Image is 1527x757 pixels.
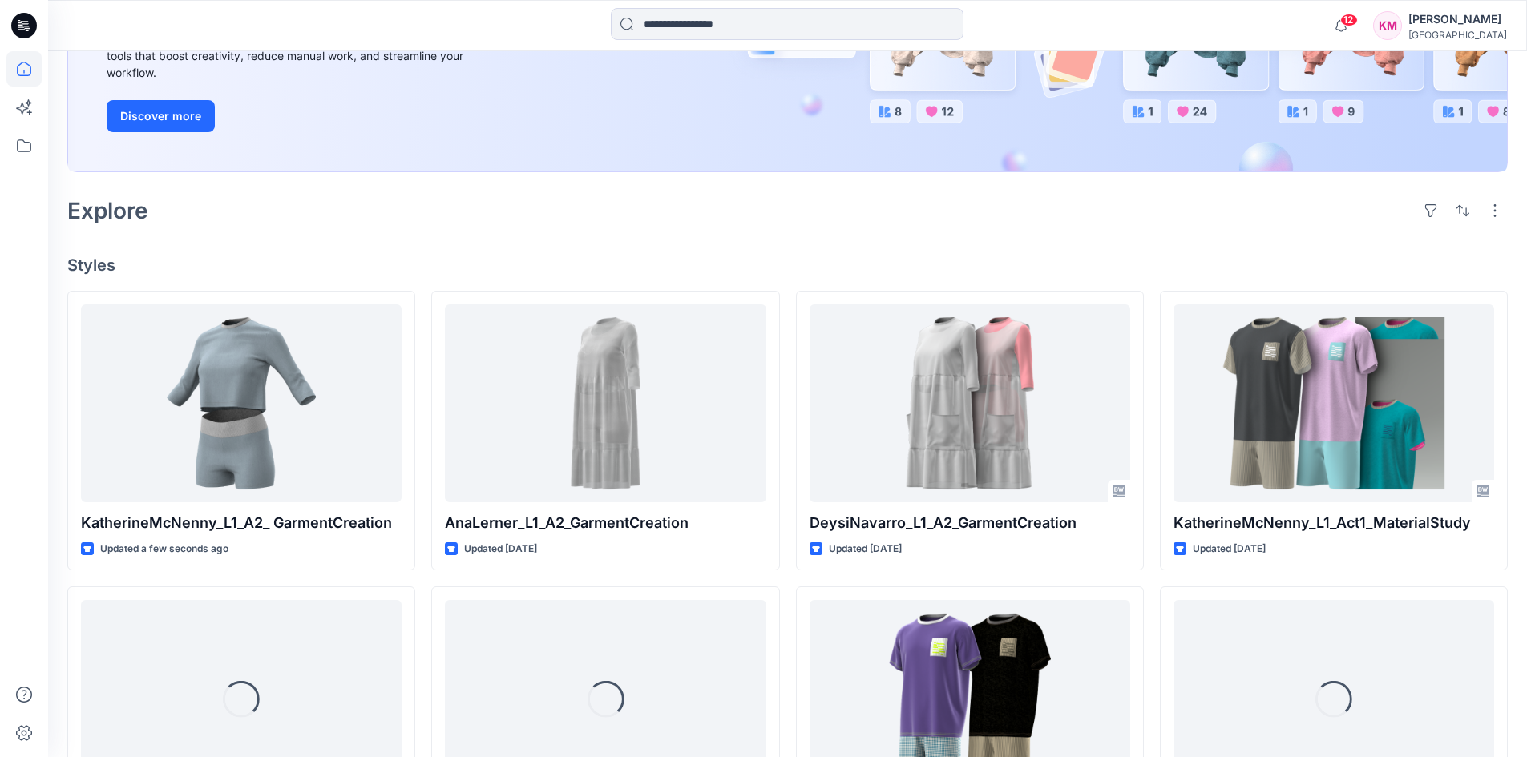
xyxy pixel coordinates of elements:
[1340,14,1358,26] span: 12
[81,304,402,502] a: KatherineMcNenny_L1_A2_ GarmentCreation
[445,304,766,502] a: AnaLerner_L1_A2_GarmentCreation
[810,512,1130,534] p: DeysiNavarro_L1_A2_GarmentCreation
[464,541,537,558] p: Updated [DATE]
[1174,304,1494,502] a: KatherineMcNenny_L1_Act1_MaterialStudy
[1373,11,1402,40] div: KM
[829,541,902,558] p: Updated [DATE]
[81,512,402,534] p: KatherineMcNenny_L1_A2_ GarmentCreation
[107,30,467,81] div: Explore ideas faster and recolor styles at scale with AI-powered tools that boost creativity, red...
[810,304,1130,502] a: DeysiNavarro_L1_A2_GarmentCreation
[1174,512,1494,534] p: KatherineMcNenny_L1_Act1_MaterialStudy
[1408,10,1507,29] div: [PERSON_NAME]
[67,256,1508,275] h4: Styles
[100,541,228,558] p: Updated a few seconds ago
[107,100,215,132] button: Discover more
[67,198,148,223] h2: Explore
[1408,29,1507,41] div: [GEOGRAPHIC_DATA]
[107,100,467,132] a: Discover more
[1193,541,1266,558] p: Updated [DATE]
[445,512,766,534] p: AnaLerner_L1_A2_GarmentCreation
